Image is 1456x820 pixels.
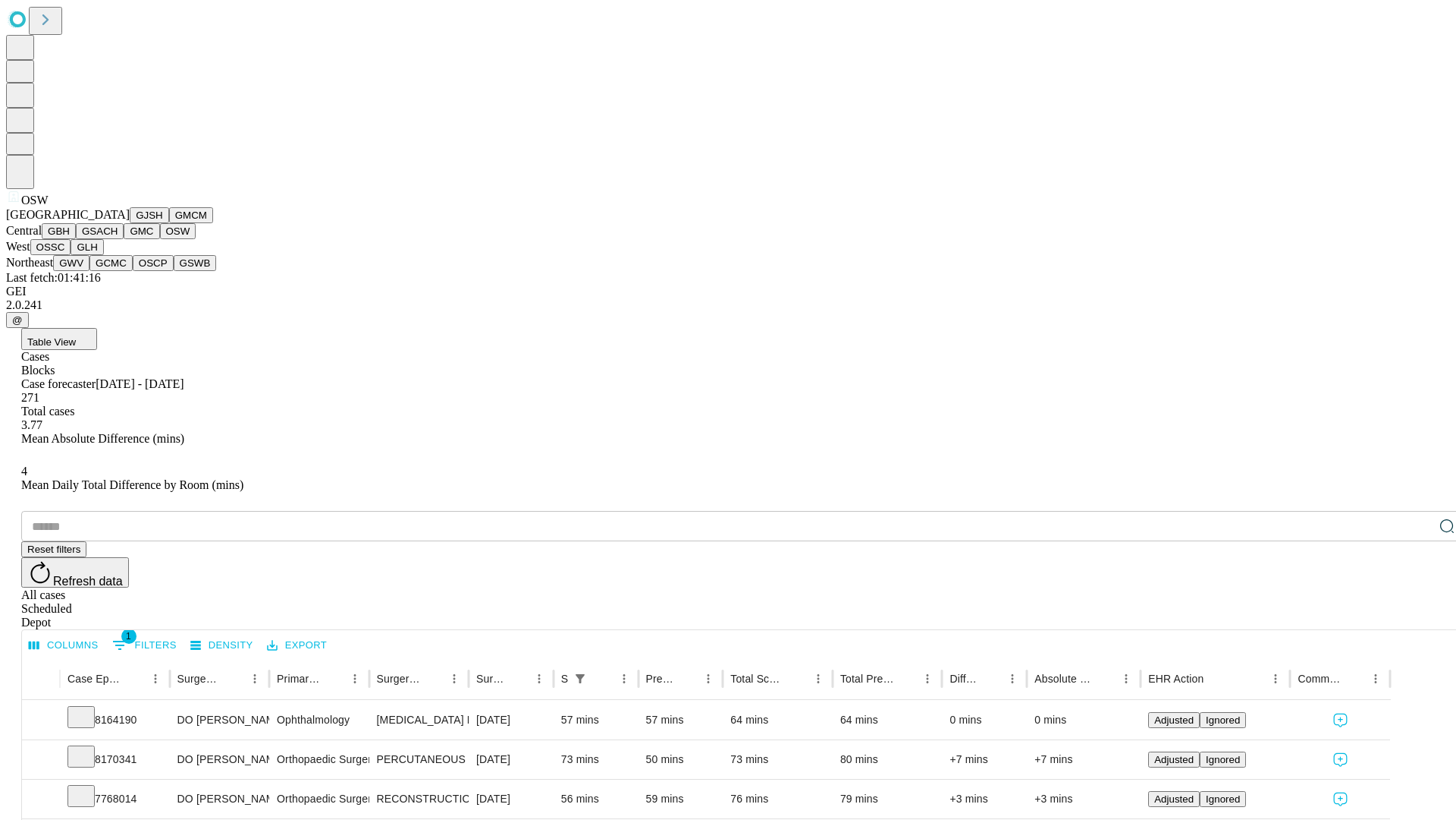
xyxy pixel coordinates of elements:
[6,256,53,269] span: Northeast
[21,418,42,431] span: 3.77
[6,208,130,221] span: [GEOGRAPHIC_DATA]
[529,668,550,689] button: Menu
[21,557,129,588] button: Refresh data
[177,673,221,685] div: Surgeon Name
[561,780,631,818] div: 56 mins
[67,673,122,685] div: Case Epic Id
[53,575,123,588] span: Refresh data
[21,541,86,557] button: Reset filters
[949,673,979,685] div: Difference
[422,668,444,689] button: Sort
[1265,668,1286,689] button: Menu
[730,780,825,818] div: 76 mins
[1200,752,1246,768] button: Ignored
[21,391,39,404] span: 271
[1034,740,1133,779] div: +7 mins
[130,207,169,223] button: GJSH
[96,377,184,390] span: [DATE] - [DATE]
[124,223,159,239] button: GMC
[6,298,1450,312] div: 2.0.241
[646,780,716,818] div: 59 mins
[71,239,103,255] button: GLH
[1148,673,1203,685] div: EHR Action
[6,312,29,328] button: @
[21,405,74,418] span: Total cases
[145,668,166,689] button: Menu
[30,787,52,813] button: Expand
[561,673,568,685] div: Scheduled In Room Duration
[646,740,716,779] div: 50 mins
[27,336,76,348] span: Table View
[1148,752,1200,768] button: Adjusted
[1154,714,1194,726] span: Adjusted
[124,668,145,689] button: Sort
[949,740,1019,779] div: +7 mins
[21,377,96,390] span: Case forecaster
[21,465,27,478] span: 4
[730,701,825,740] div: 64 mins
[613,668,635,689] button: Menu
[263,634,331,658] button: Export
[344,668,366,689] button: Menu
[476,673,506,685] div: Surgery Date
[507,668,529,689] button: Sort
[42,223,76,239] button: GBH
[177,780,262,818] div: DO [PERSON_NAME] [PERSON_NAME] Do
[1034,673,1093,685] div: Absolute Difference
[476,780,546,818] div: [DATE]
[570,668,591,689] button: Show filters
[1154,793,1194,805] span: Adjusted
[89,255,133,271] button: GCMC
[6,285,1450,298] div: GEI
[730,740,825,779] div: 73 mins
[698,668,719,689] button: Menu
[30,747,52,774] button: Expand
[108,633,180,658] button: Show filters
[840,780,935,818] div: 79 mins
[30,239,71,255] button: OSSC
[561,740,631,779] div: 73 mins
[896,668,917,689] button: Sort
[1002,668,1023,689] button: Menu
[377,780,461,818] div: RECONSTRUCTION POSTERIOR TIBIAL TENDON EXCISION ACCESSORY
[21,328,97,350] button: Table View
[1200,712,1246,728] button: Ignored
[223,668,244,689] button: Sort
[25,634,102,658] button: Select columns
[476,701,546,740] div: [DATE]
[21,478,243,491] span: Mean Daily Total Difference by Room (mins)
[676,668,698,689] button: Sort
[981,668,1002,689] button: Sort
[1094,668,1116,689] button: Sort
[1034,780,1133,818] div: +3 mins
[570,668,591,689] div: 1 active filter
[177,740,262,779] div: DO [PERSON_NAME] [PERSON_NAME] Do
[21,194,49,207] span: OSW
[121,629,136,644] span: 1
[174,255,217,271] button: GSWB
[1344,668,1365,689] button: Sort
[323,668,344,689] button: Sort
[76,223,124,239] button: GSACH
[1154,754,1194,765] span: Adjusted
[1206,714,1240,726] span: Ignored
[133,255,174,271] button: OSCP
[646,673,676,685] div: Predicted In Room Duration
[21,432,184,445] span: Mean Absolute Difference (mins)
[1034,701,1133,740] div: 0 mins
[377,740,461,779] div: PERCUTANEOUS FIXATION HUMERAL [MEDICAL_DATA]
[444,668,465,689] button: Menu
[1206,793,1240,805] span: Ignored
[244,668,265,689] button: Menu
[377,701,461,740] div: [MEDICAL_DATA] EYE WITH IMPLANT
[30,708,52,734] button: Expand
[840,740,935,779] div: 80 mins
[1200,791,1246,807] button: Ignored
[277,701,361,740] div: Ophthalmology
[561,701,631,740] div: 57 mins
[1148,791,1200,807] button: Adjusted
[840,673,895,685] div: Total Predicted Duration
[646,701,716,740] div: 57 mins
[67,780,162,818] div: 7768014
[1298,673,1341,685] div: Comments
